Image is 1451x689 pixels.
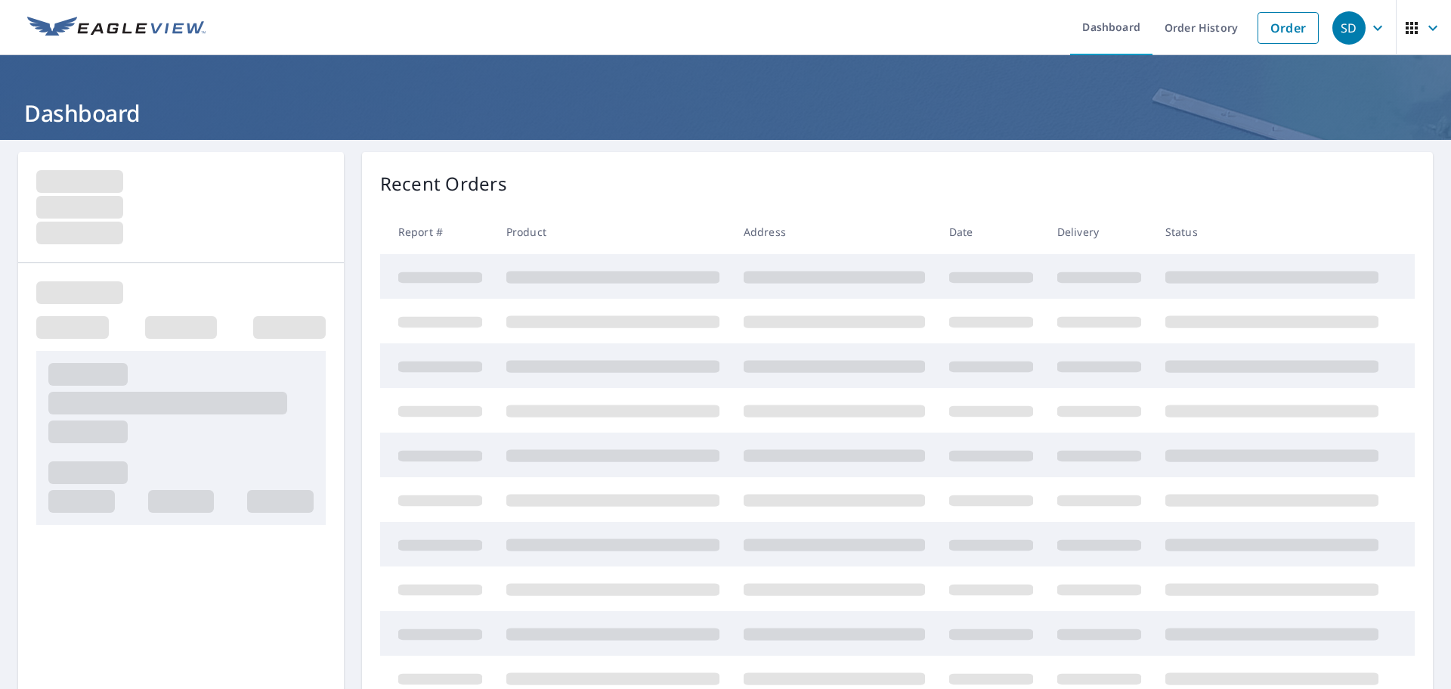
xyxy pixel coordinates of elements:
[1045,209,1153,254] th: Delivery
[494,209,732,254] th: Product
[27,17,206,39] img: EV Logo
[1153,209,1391,254] th: Status
[18,98,1433,129] h1: Dashboard
[1258,12,1319,44] a: Order
[937,209,1045,254] th: Date
[380,209,494,254] th: Report #
[1332,11,1366,45] div: SD
[732,209,937,254] th: Address
[380,170,507,197] p: Recent Orders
